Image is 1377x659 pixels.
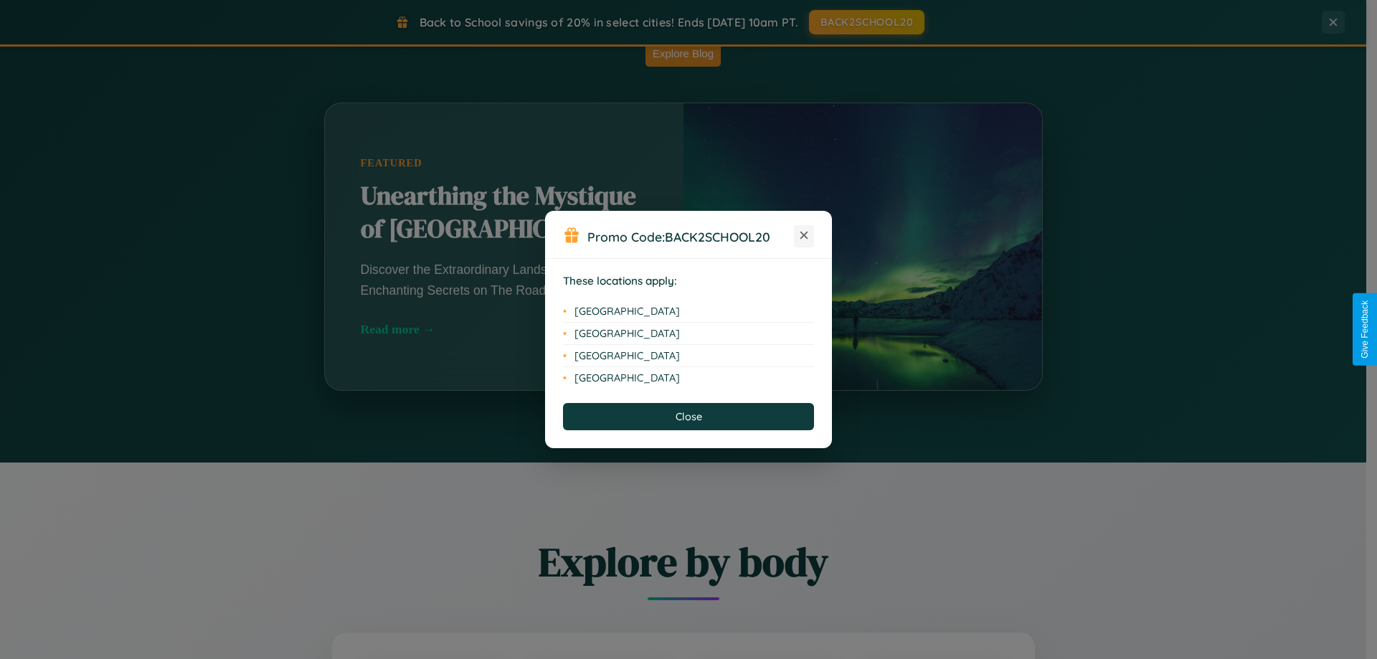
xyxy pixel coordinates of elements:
div: Give Feedback [1360,300,1370,359]
li: [GEOGRAPHIC_DATA] [563,345,814,367]
li: [GEOGRAPHIC_DATA] [563,367,814,389]
li: [GEOGRAPHIC_DATA] [563,300,814,323]
li: [GEOGRAPHIC_DATA] [563,323,814,345]
button: Close [563,403,814,430]
strong: These locations apply: [563,274,677,288]
h3: Promo Code: [587,229,794,245]
b: BACK2SCHOOL20 [665,229,770,245]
